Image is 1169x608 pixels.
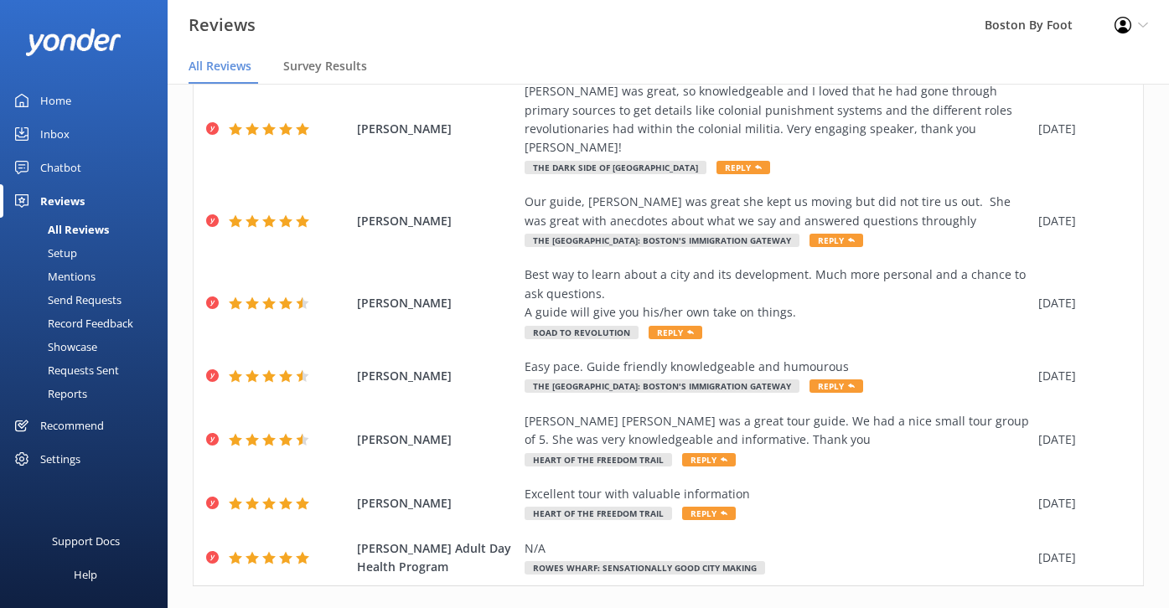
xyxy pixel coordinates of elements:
a: Send Requests [10,288,168,312]
span: [PERSON_NAME] [357,120,516,138]
span: [PERSON_NAME] [357,430,516,449]
div: Record Feedback [10,312,133,335]
div: Home [40,84,71,117]
div: Our guide, [PERSON_NAME] was great she kept us moving but did not tire us out. She was great with... [525,193,1030,230]
div: [DATE] [1038,120,1122,138]
span: [PERSON_NAME] [357,294,516,312]
h3: Reviews [189,12,256,39]
div: Reviews [40,184,85,218]
div: Easy pace. Guide friendly knowledgeable and humourous [525,358,1030,376]
span: Reply [682,507,736,520]
span: [PERSON_NAME] [357,494,516,513]
span: Reply [810,379,863,393]
span: [PERSON_NAME] [357,367,516,385]
div: Best way to learn about a city and its development. Much more personal and a chance to ask questi... [525,265,1030,322]
span: [PERSON_NAME] [357,212,516,230]
span: Reply [810,234,863,247]
span: Rowes Wharf: Sensationally Good City Making [525,561,765,575]
span: Heart of the Freedom Trail [525,453,672,466]
a: All Reviews [10,218,168,241]
div: Settings [40,442,80,476]
div: Showcase [10,335,97,358]
div: [PERSON_NAME] [PERSON_NAME] was a great tour guide. We had a nice small tour group of 5. She was ... [525,412,1030,450]
a: Reports [10,382,168,405]
span: Reply [649,326,702,339]
div: Mentions [10,265,96,288]
span: Survey Results [283,58,367,75]
a: Requests Sent [10,358,168,382]
a: Record Feedback [10,312,168,335]
img: yonder-white-logo.png [25,28,122,56]
span: The Dark Side of [GEOGRAPHIC_DATA] [525,161,706,174]
span: Heart of the Freedom Trail [525,507,672,520]
div: [DATE] [1038,494,1122,513]
div: Chatbot [40,151,81,184]
span: Road to Revolution [525,326,639,339]
div: Setup [10,241,77,265]
span: Reply [716,161,770,174]
div: Send Requests [10,288,122,312]
span: The [GEOGRAPHIC_DATA]: Boston's Immigration Gateway [525,234,799,247]
div: Reports [10,382,87,405]
div: Recommend [40,409,104,442]
div: [PERSON_NAME] was great, so knowledgeable and I loved that he had gone through primary sources to... [525,82,1030,157]
div: Help [74,558,97,591]
div: All Reviews [10,218,109,241]
div: Requests Sent [10,358,119,382]
div: [DATE] [1038,430,1122,449]
a: Showcase [10,335,168,358]
div: Inbox [40,117,70,151]
a: Setup [10,241,168,265]
span: [PERSON_NAME] Adult Day Health Program [357,539,516,577]
div: [DATE] [1038,367,1122,385]
div: Support Docs [52,524,120,558]
span: All Reviews [189,58,251,75]
span: The [GEOGRAPHIC_DATA]: Boston's Immigration Gateway [525,379,799,393]
div: [DATE] [1038,294,1122,312]
a: Mentions [10,265,168,288]
div: N/A [525,539,1030,558]
span: Reply [682,453,736,466]
div: [DATE] [1038,549,1122,567]
div: [DATE] [1038,212,1122,230]
div: Excellent tour with valuable information [525,485,1030,503]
